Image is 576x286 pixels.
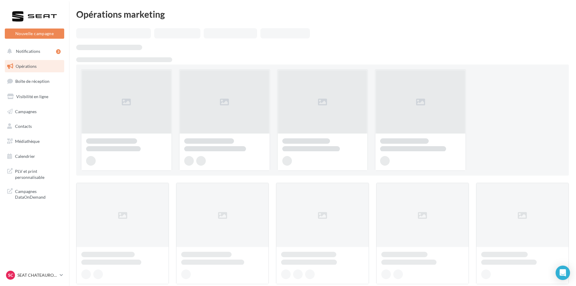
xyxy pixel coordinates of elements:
[16,49,40,54] span: Notifications
[17,272,57,278] p: SEAT CHATEAUROUX
[15,109,37,114] span: Campagnes
[4,135,65,148] a: Médiathèque
[15,154,35,159] span: Calendrier
[15,124,32,129] span: Contacts
[15,79,49,84] span: Boîte de réception
[76,10,569,19] div: Opérations marketing
[5,269,64,281] a: SC SEAT CHATEAUROUX
[4,185,65,203] a: Campagnes DataOnDemand
[4,45,63,58] button: Notifications 3
[4,75,65,88] a: Boîte de réception
[15,167,62,180] span: PLV et print personnalisable
[4,120,65,133] a: Contacts
[4,90,65,103] a: Visibilité en ligne
[4,105,65,118] a: Campagnes
[556,266,570,280] div: Open Intercom Messenger
[56,49,61,54] div: 3
[15,187,62,200] span: Campagnes DataOnDemand
[16,94,48,99] span: Visibilité en ligne
[4,165,65,182] a: PLV et print personnalisable
[16,64,37,69] span: Opérations
[15,139,40,144] span: Médiathèque
[4,60,65,73] a: Opérations
[8,272,13,278] span: SC
[4,150,65,163] a: Calendrier
[5,29,64,39] button: Nouvelle campagne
